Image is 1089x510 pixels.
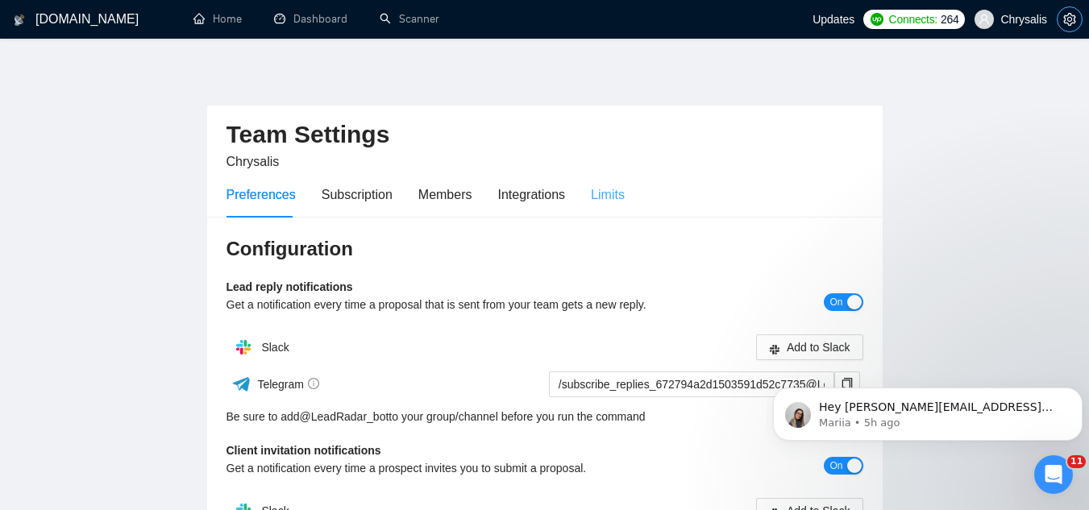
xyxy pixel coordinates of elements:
b: Lead reply notifications [227,280,353,293]
span: Updates [813,13,854,26]
iframe: Intercom notifications message [767,354,1089,466]
div: Get a notification every time a proposal that is sent from your team gets a new reply. [227,296,705,313]
a: setting [1057,13,1083,26]
div: Get a notification every time a prospect invites you to submit a proposal. [227,459,705,477]
div: Subscription [322,185,393,205]
span: info-circle [308,378,319,389]
h2: Team Settings [227,118,863,151]
span: 11 [1067,455,1086,468]
img: logo [14,7,25,33]
span: Chrysalis [227,155,280,168]
b: Client invitation notifications [227,444,381,457]
span: setting [1058,13,1082,26]
div: Limits [591,185,625,205]
span: Telegram [257,378,319,391]
div: Preferences [227,185,296,205]
h3: Configuration [227,236,863,262]
a: searchScanner [380,12,439,26]
a: homeHome [193,12,242,26]
img: ww3wtPAAAAAElFTkSuQmCC [231,374,251,394]
span: Connects: [889,10,937,28]
span: On [829,293,842,311]
span: user [979,14,990,25]
button: slackAdd to Slack [756,334,863,360]
a: dashboardDashboard [274,12,347,26]
img: hpQkSZIkSZIkSZIkSZIkSZIkSZIkSZIkSZIkSZIkSZIkSZIkSZIkSZIkSZIkSZIkSZIkSZIkSZIkSZIkSZIkSZIkSZIkSZIkS... [227,331,260,363]
span: Slack [261,341,289,354]
span: 264 [941,10,958,28]
div: Be sure to add to your group/channel before you run the command [227,408,863,425]
div: Members [418,185,472,205]
div: Integrations [498,185,566,205]
button: setting [1057,6,1083,32]
a: @LeadRadar_bot [300,408,389,425]
iframe: Intercom live chat [1034,455,1073,494]
img: upwork-logo.png [871,13,883,26]
span: slack [769,343,780,355]
span: Add to Slack [787,338,850,356]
